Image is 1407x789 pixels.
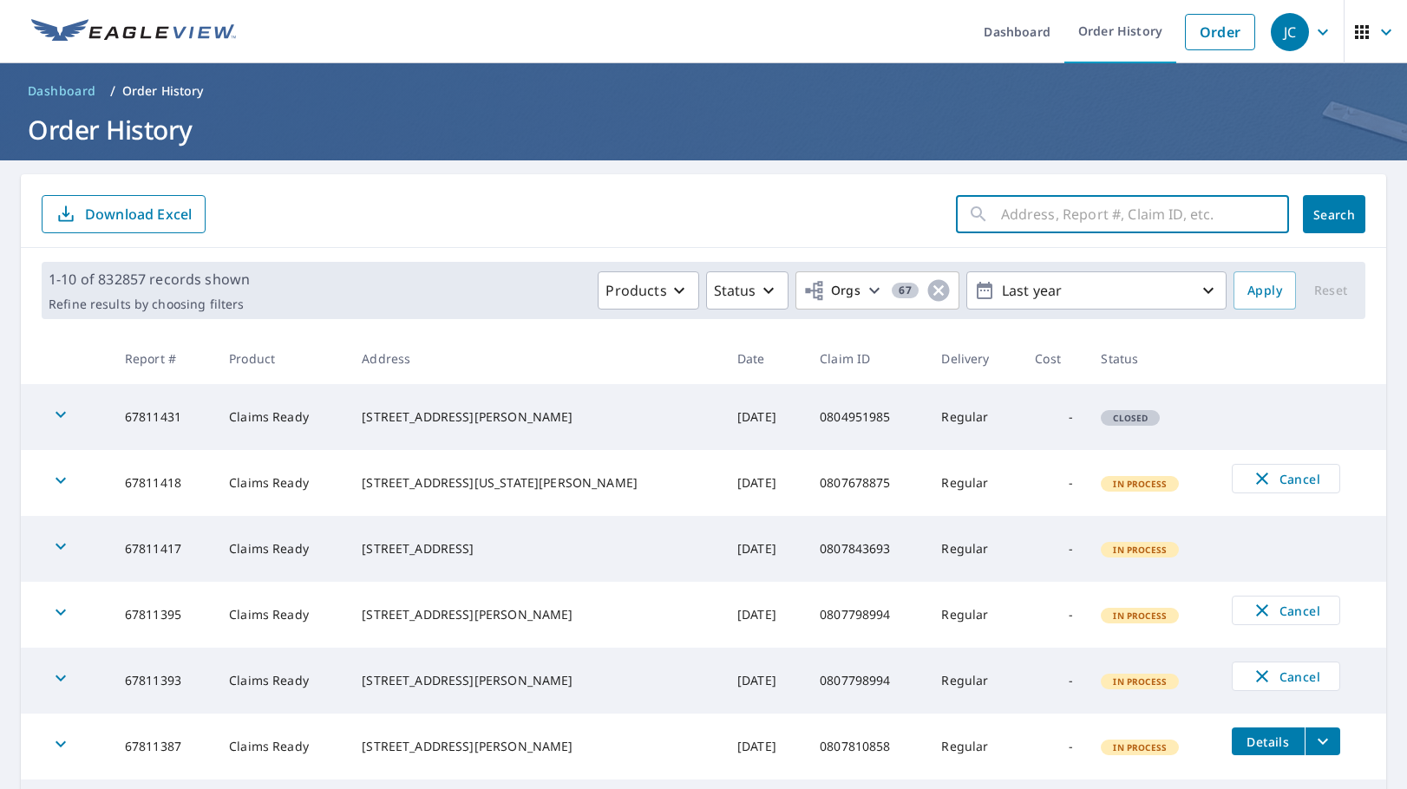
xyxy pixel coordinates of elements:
[1021,516,1087,582] td: -
[1021,714,1087,779] td: -
[1103,544,1177,556] span: In Process
[1232,464,1340,493] button: Cancel
[362,606,710,623] div: [STREET_ADDRESS][PERSON_NAME]
[111,714,215,779] td: 67811387
[806,333,927,384] th: Claim ID
[111,384,215,450] td: 67811431
[892,284,919,297] span: 67
[21,112,1386,147] h1: Order History
[111,648,215,714] td: 67811393
[215,648,348,714] td: Claims Ready
[1232,662,1340,691] button: Cancel
[1185,14,1255,50] a: Order
[1234,271,1296,310] button: Apply
[927,450,1021,516] td: Regular
[362,672,710,689] div: [STREET_ADDRESS][PERSON_NAME]
[1021,384,1087,450] td: -
[806,582,927,648] td: 0807798994
[723,714,806,779] td: [DATE]
[362,738,710,755] div: [STREET_ADDRESS][PERSON_NAME]
[1021,333,1087,384] th: Cost
[605,280,666,301] p: Products
[806,384,927,450] td: 0804951985
[111,450,215,516] td: 67811418
[122,82,204,100] p: Order History
[1317,206,1351,223] span: Search
[706,271,789,310] button: Status
[362,474,710,492] div: [STREET_ADDRESS][US_STATE][PERSON_NAME]
[1250,666,1322,687] span: Cancel
[927,582,1021,648] td: Regular
[1305,727,1340,755] button: filesDropdownBtn-67811387
[42,195,206,233] button: Download Excel
[215,714,348,779] td: Claims Ready
[49,269,250,290] p: 1-10 of 832857 records shown
[723,384,806,450] td: [DATE]
[1232,727,1305,755] button: detailsBtn-67811387
[49,297,250,312] p: Refine results by choosing filters
[1087,333,1217,384] th: Status
[927,516,1021,582] td: Regular
[21,77,1386,105] nav: breadcrumb
[110,81,115,101] li: /
[806,450,927,516] td: 0807678875
[1271,13,1309,51] div: JC
[1021,648,1087,714] td: -
[966,271,1227,310] button: Last year
[1242,734,1294,750] span: Details
[31,19,236,45] img: EV Logo
[1021,450,1087,516] td: -
[362,408,710,426] div: [STREET_ADDRESS][PERSON_NAME]
[1103,675,1177,688] span: In Process
[215,516,348,582] td: Claims Ready
[85,205,192,224] p: Download Excel
[1247,280,1282,302] span: Apply
[1232,596,1340,625] button: Cancel
[723,582,806,648] td: [DATE]
[1001,190,1289,238] input: Address, Report #, Claim ID, etc.
[21,77,103,105] a: Dashboard
[927,714,1021,779] td: Regular
[598,271,698,310] button: Products
[28,82,96,100] span: Dashboard
[723,450,806,516] td: [DATE]
[215,384,348,450] td: Claims Ready
[1103,741,1177,753] span: In Process
[215,582,348,648] td: Claims Ready
[714,280,756,301] p: Status
[806,648,927,714] td: 0807798994
[111,582,215,648] td: 67811395
[1103,610,1177,622] span: In Process
[806,516,927,582] td: 0807843693
[215,333,348,384] th: Product
[723,333,806,384] th: Date
[803,280,861,302] span: Orgs
[215,450,348,516] td: Claims Ready
[927,384,1021,450] td: Regular
[111,516,215,582] td: 67811417
[995,276,1198,306] p: Last year
[723,648,806,714] td: [DATE]
[348,333,723,384] th: Address
[927,333,1021,384] th: Delivery
[806,714,927,779] td: 0807810858
[1303,195,1365,233] button: Search
[1250,600,1322,621] span: Cancel
[1103,478,1177,490] span: In Process
[1103,412,1158,424] span: Closed
[1021,582,1087,648] td: -
[1250,468,1322,489] span: Cancel
[723,516,806,582] td: [DATE]
[795,271,959,310] button: Orgs67
[927,648,1021,714] td: Regular
[362,540,710,558] div: [STREET_ADDRESS]
[111,333,215,384] th: Report #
